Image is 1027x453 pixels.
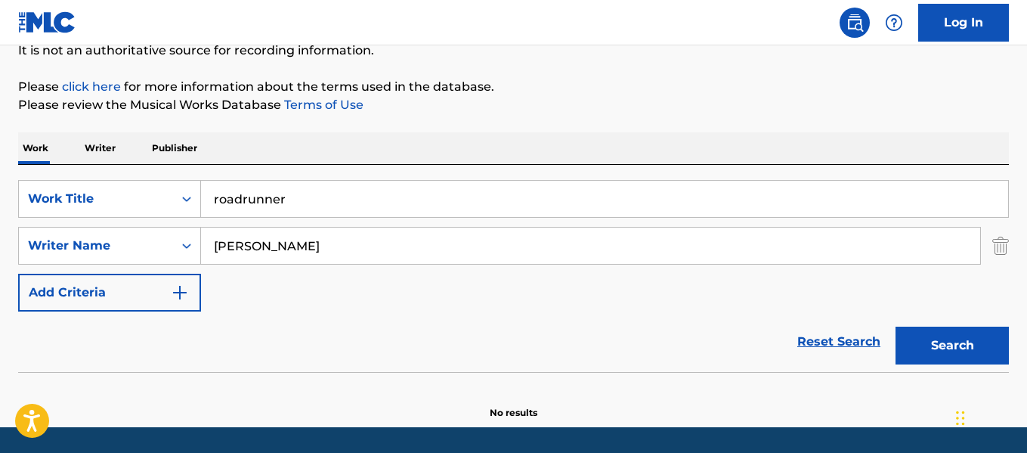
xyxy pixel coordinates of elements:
[18,180,1009,372] form: Search Form
[490,388,537,420] p: No results
[28,190,164,208] div: Work Title
[62,79,121,94] a: click here
[18,42,1009,60] p: It is not an authoritative source for recording information.
[147,132,202,164] p: Publisher
[956,396,965,441] div: Drag
[18,96,1009,114] p: Please review the Musical Works Database
[918,4,1009,42] a: Log In
[18,78,1009,96] p: Please for more information about the terms used in the database.
[28,237,164,255] div: Writer Name
[885,14,903,32] img: help
[846,14,864,32] img: search
[790,325,888,358] a: Reset Search
[840,8,870,38] a: Public Search
[18,132,53,164] p: Work
[80,132,120,164] p: Writer
[879,8,909,38] div: Help
[896,327,1009,365] button: Search
[281,98,363,112] a: Terms of Use
[992,227,1009,265] img: Delete Criterion
[18,274,201,312] button: Add Criteria
[951,380,1027,453] iframe: Chat Widget
[18,11,76,33] img: MLC Logo
[171,284,189,302] img: 9d2ae6d4665cec9f34b9.svg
